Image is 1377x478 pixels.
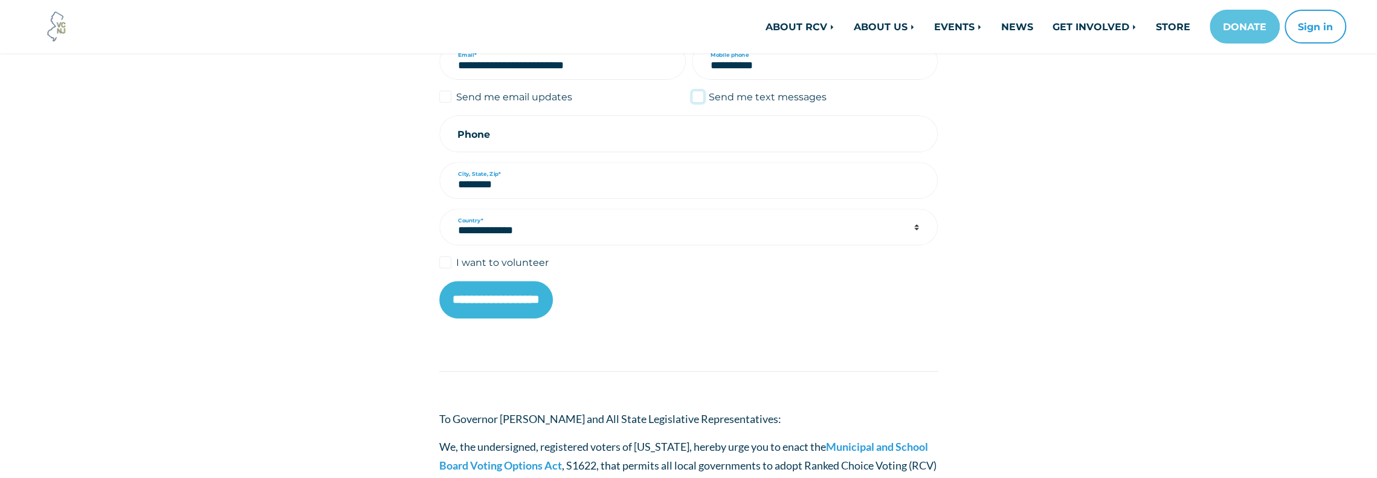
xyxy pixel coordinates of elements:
label: I want to volunteer [456,255,549,270]
a: STORE [1146,15,1200,39]
button: Sign in or sign up [1285,10,1346,44]
span: To Governor [PERSON_NAME] and All State Legislative Representatives: [439,412,781,425]
nav: Main navigation [430,10,1346,44]
label: Send me email updates [456,89,572,104]
label: Send me text messages [709,89,827,104]
a: ABOUT RCV [756,15,844,39]
a: GET INVOLVED [1043,15,1146,39]
a: DONATE [1210,10,1280,44]
img: Voter Choice NJ [40,10,73,43]
a: ABOUT US [844,15,924,39]
a: Municipal and School Board Voting Options Act [439,440,928,472]
a: NEWS [992,15,1043,39]
a: EVENTS [924,15,992,39]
